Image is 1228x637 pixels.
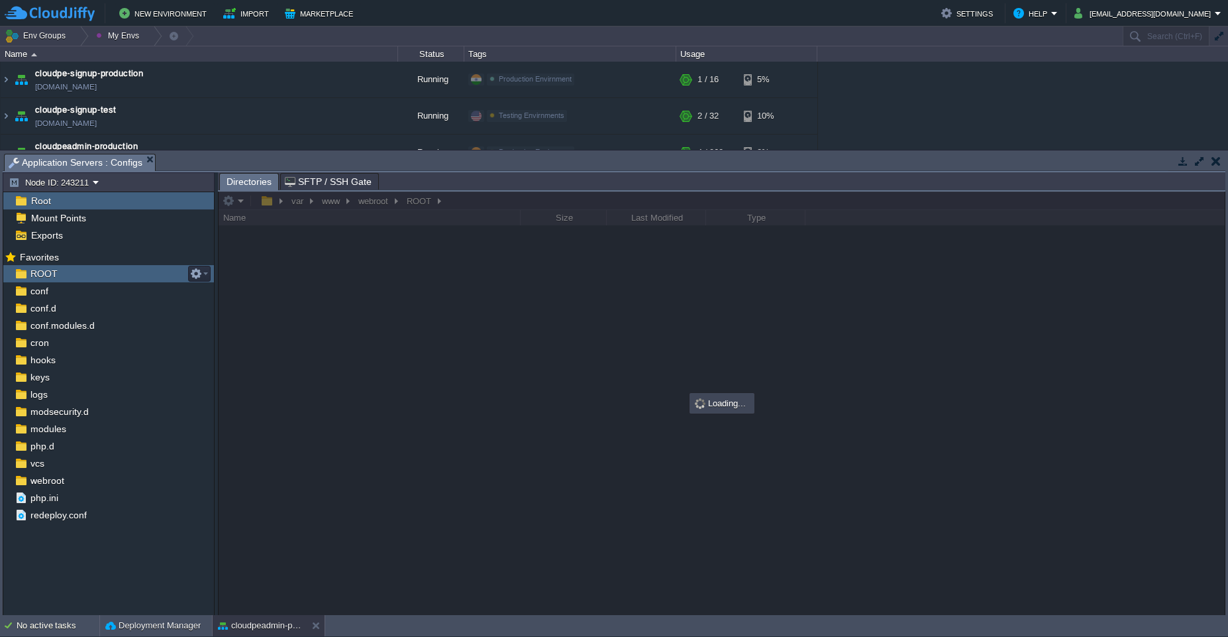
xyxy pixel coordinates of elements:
[12,135,30,170] img: AMDAwAAAACH5BAEAAAAALAAAAAABAAEAAAICRAEAOw==
[28,212,88,224] a: Mount Points
[218,619,301,632] button: cloudpeadmin-production
[697,135,723,170] div: 4 / 262
[697,62,719,97] div: 1 / 16
[398,62,464,97] div: Running
[499,111,564,119] span: Testing Envirnments
[28,509,89,521] a: redeploy.conf
[398,98,464,134] div: Running
[28,268,60,280] a: ROOT
[1013,5,1051,21] button: Help
[35,80,97,93] a: [DOMAIN_NAME]
[28,492,60,504] a: php.ini
[1,62,11,97] img: AMDAwAAAACH5BAEAAAAALAAAAAABAAEAAAICRAEAOw==
[28,285,50,297] a: conf
[9,154,142,171] span: Application Servers : Configs
[28,423,68,435] a: modules
[28,371,52,383] a: keys
[17,252,61,262] a: Favorites
[28,354,58,366] a: hooks
[28,319,97,331] a: conf.modules.d
[9,176,93,188] button: Node ID: 243211
[285,174,372,190] span: SFTP / SSH Gate
[17,615,99,636] div: No active tasks
[96,27,143,45] button: My Envs
[465,46,676,62] div: Tags
[499,148,572,156] span: Production Envirnment
[398,135,464,170] div: Running
[35,103,117,117] a: cloudpe-signup-test
[285,5,357,21] button: Marketplace
[1,135,11,170] img: AMDAwAAAACH5BAEAAAAALAAAAAABAAEAAAICRAEAOw==
[35,117,97,130] a: [DOMAIN_NAME]
[105,619,201,632] button: Deployment Manager
[28,440,56,452] a: php.d
[12,62,30,97] img: AMDAwAAAACH5BAEAAAAALAAAAAABAAEAAAICRAEAOw==
[28,229,65,241] a: Exports
[17,251,61,263] span: Favorites
[35,67,143,80] a: cloudpe-signup-production
[28,475,66,487] a: webroot
[697,98,719,134] div: 2 / 32
[28,457,46,469] a: vcs
[31,53,37,56] img: AMDAwAAAACH5BAEAAAAALAAAAAABAAEAAAICRAEAOw==
[223,5,273,21] button: Import
[35,140,138,153] a: cloudpeadmin-production
[28,337,51,349] a: cron
[28,406,91,418] a: modsecurity.d
[399,46,464,62] div: Status
[499,75,572,83] span: Production Envirnment
[744,62,787,97] div: 5%
[941,5,997,21] button: Settings
[677,46,817,62] div: Usage
[691,394,753,412] div: Loading...
[1074,5,1215,21] button: [EMAIL_ADDRESS][DOMAIN_NAME]
[227,174,272,190] span: Directories
[5,27,70,45] button: Env Groups
[28,195,53,207] a: Root
[5,5,95,22] img: CloudJiffy
[119,5,211,21] button: New Environment
[1,98,11,134] img: AMDAwAAAACH5BAEAAAAALAAAAAABAAEAAAICRAEAOw==
[1172,584,1215,624] iframe: chat widget
[28,388,50,400] a: logs
[1,46,397,62] div: Name
[744,135,787,170] div: 8%
[28,302,58,314] a: conf.d
[12,98,30,134] img: AMDAwAAAACH5BAEAAAAALAAAAAABAAEAAAICRAEAOw==
[744,98,787,134] div: 10%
